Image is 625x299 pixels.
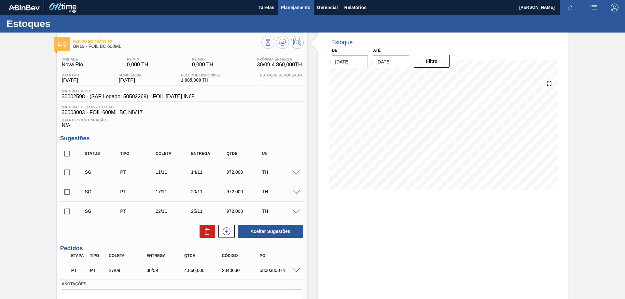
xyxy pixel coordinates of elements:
div: Pedido de Transferência [118,170,158,175]
div: 25/11/2025 [189,209,229,214]
img: TNhmsLtSVTkK8tSr43FrP2fwEKptu5GPRR3wAAAABJRU5ErkJggg== [8,5,40,10]
div: Sugestão Criada [83,209,123,214]
div: - [258,73,303,84]
div: 11/11/2025 [154,170,193,175]
div: Coleta [154,151,193,156]
label: Até [373,48,381,53]
span: Próxima Entrega [257,57,302,61]
div: 14/11/2025 [189,170,229,175]
div: Status [83,151,123,156]
span: Estoque Bloqueado [260,73,302,77]
span: Suficiência [119,73,142,77]
div: Tipo [88,253,108,258]
span: [DATE] [62,78,80,84]
div: Pedido de Transferência [118,209,158,214]
span: Data Descontinuação [62,118,302,122]
div: Excluir Sugestões [196,225,215,238]
span: Material ativo [62,89,195,93]
div: Pedido de Transferência [118,189,158,194]
button: Atualizar Gráfico [276,36,289,49]
div: Estoque [331,39,353,46]
div: Sugestão Criada [83,170,123,175]
div: 30/09/2025 [145,268,187,273]
span: PE MAX [192,57,214,61]
button: Aceitar Sugestões [238,225,303,238]
div: UN [260,151,300,156]
div: TH [260,189,300,194]
div: 972,000 [225,209,264,214]
label: De [332,48,338,53]
div: 2040630 [220,268,263,273]
span: Estoque Disponível [181,73,221,77]
span: Planejamento [281,4,311,11]
div: Qtde [225,151,264,156]
div: Pedido em Trânsito [70,263,89,278]
div: Coleta [107,253,149,258]
span: Gerencial [317,4,338,11]
span: Tarefas [258,4,274,11]
button: Notificações [560,3,581,12]
div: Sugestão Criada [83,189,123,194]
div: 5800380074 [258,268,300,273]
div: 22/11/2025 [154,209,193,214]
h3: Pedidos [60,245,304,252]
div: 4.860,000 [183,268,225,273]
span: 30002598 - (SAP Legado: 50502269) - FOIL [DATE] IN65 [62,94,195,100]
div: Pedido de Transferência [88,268,108,273]
span: 1.905,000 TH [181,78,221,83]
div: 17/11/2025 [154,189,193,194]
p: PT [71,268,88,273]
span: [DATE] [119,78,142,84]
div: 20/11/2025 [189,189,229,194]
div: 972,000 [225,170,264,175]
span: Material de Substituição [62,105,302,109]
span: 0,000 TH [127,62,148,68]
div: Código [220,253,263,258]
div: 27/09/2025 [107,268,149,273]
h1: Estoques [7,20,122,27]
span: Pedido em Trânsito [73,39,261,43]
div: Aceitar Sugestões [235,224,304,238]
span: Nova Rio [62,62,83,68]
span: 30003003 - FOIL 600ML BC NIV17 [62,110,302,116]
div: Tipo [118,151,158,156]
span: Data out [62,73,80,77]
input: dd/mm/yyyy [373,55,409,68]
span: Relatórios [344,4,367,11]
span: 30/09 - 4.860,000 TH [257,62,302,68]
div: TH [260,170,300,175]
div: N/A [60,116,304,129]
div: Entrega [145,253,187,258]
div: Etapa [70,253,89,258]
div: 972,000 [225,189,264,194]
input: dd/mm/yyyy [332,55,368,68]
div: Qtde [183,253,225,258]
span: 0,000 TH [192,62,214,68]
button: Filtro [414,55,450,68]
span: Unidade [62,57,83,61]
span: PE MIN [127,57,148,61]
div: PO [258,253,300,258]
div: TH [260,209,300,214]
button: Visão Geral dos Estoques [261,36,274,49]
img: userActions [590,4,598,11]
div: Nova sugestão [215,225,235,238]
div: Entrega [189,151,229,156]
span: BR19 - FOIL BC 600ML [73,44,261,49]
img: Ícone [58,42,66,47]
h3: Sugestões [60,135,304,142]
button: Programar Estoque [291,36,304,49]
label: Anotações [62,279,302,289]
img: Logout [611,4,618,11]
